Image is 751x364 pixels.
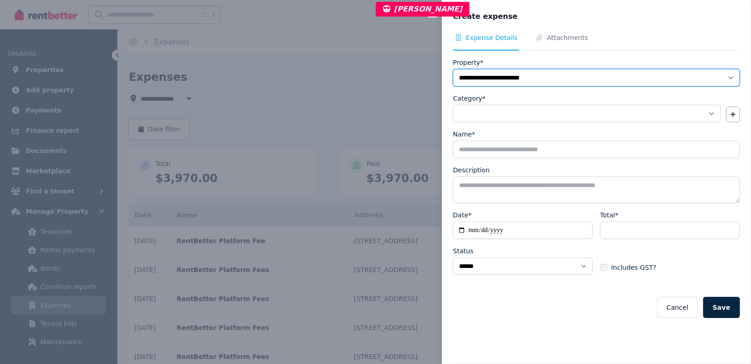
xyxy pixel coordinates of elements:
button: Save [703,297,740,318]
label: Status [453,246,474,256]
label: Property* [453,58,483,67]
nav: Tabs [453,33,740,51]
span: Includes GST? [611,263,656,272]
span: Expense Details [466,33,517,42]
span: Create expense [453,11,518,22]
button: Cancel [657,297,697,318]
label: Total* [600,210,619,220]
label: Category* [453,94,486,103]
input: Includes GST? [600,264,608,271]
label: Name* [453,130,475,139]
label: Description [453,165,490,175]
label: Date* [453,210,471,220]
span: Attachments [547,33,588,42]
